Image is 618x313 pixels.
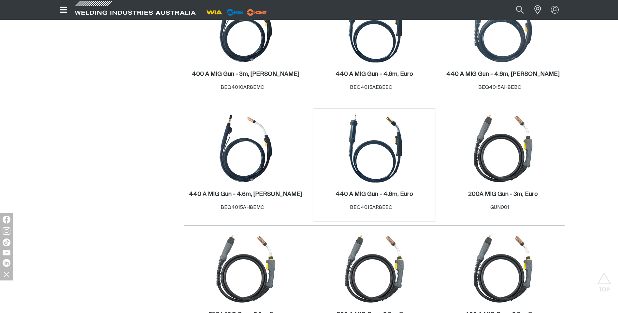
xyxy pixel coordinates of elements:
img: 440 A MIG Gun - 4.6m, Euro [339,114,409,183]
h2: 400 A MIG Gun - 3m, [PERSON_NAME] [192,71,299,77]
a: miller [245,10,269,15]
button: Search products [509,3,531,17]
img: LinkedIn [3,259,10,267]
span: BEQ4015AR8EEC [350,205,392,210]
span: BEQ4015AE8EEC [350,85,392,90]
h2: 440 A MIG Gun - 4.6m, [PERSON_NAME] [189,191,302,197]
button: Scroll to top [597,272,611,287]
a: 400 A MIG Gun - 3m, [PERSON_NAME] [192,71,299,78]
a: 440 A MIG Gun - 4.6m, Euro [336,71,413,78]
a: 440 A MIG Gun - 4.6m, [PERSON_NAME] [446,71,560,78]
input: Product name or item number... [500,3,531,17]
img: 350A MIG Gun - 3.6m, Euro [211,234,280,304]
span: BEQ4015AH8EMC [221,205,264,210]
img: Instagram [3,227,10,235]
a: 200A MIG Gun - 3m, Euro [468,191,538,198]
img: hide socials [1,269,12,280]
a: 440 A MIG Gun - 4.6m, [PERSON_NAME] [189,191,302,198]
img: 440 A MIG Gun - 4.6m, Miller [211,114,280,183]
img: 200 A MIG Gun - 3.6m, Euro [339,234,409,304]
img: YouTube [3,250,10,255]
img: 400 A MIG Gun - 3.6m, Euro [468,234,538,304]
span: BEQ4015AH8EBC [478,85,521,90]
img: 200A MIG Gun - 3m, Euro [468,114,538,183]
img: TikTok [3,238,10,246]
span: BEQ4010AR8EMC [221,85,264,90]
h2: 440 A MIG Gun - 4.6m, Euro [336,71,413,77]
a: 440 A MIG Gun - 4.6m, Euro [336,191,413,198]
h2: 440 A MIG Gun - 4.6m, [PERSON_NAME] [446,71,560,77]
h2: 440 A MIG Gun - 4.6m, Euro [336,191,413,197]
img: Facebook [3,216,10,224]
img: miller [245,7,269,17]
h2: 200A MIG Gun - 3m, Euro [468,191,538,197]
span: GUN001 [490,205,509,210]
